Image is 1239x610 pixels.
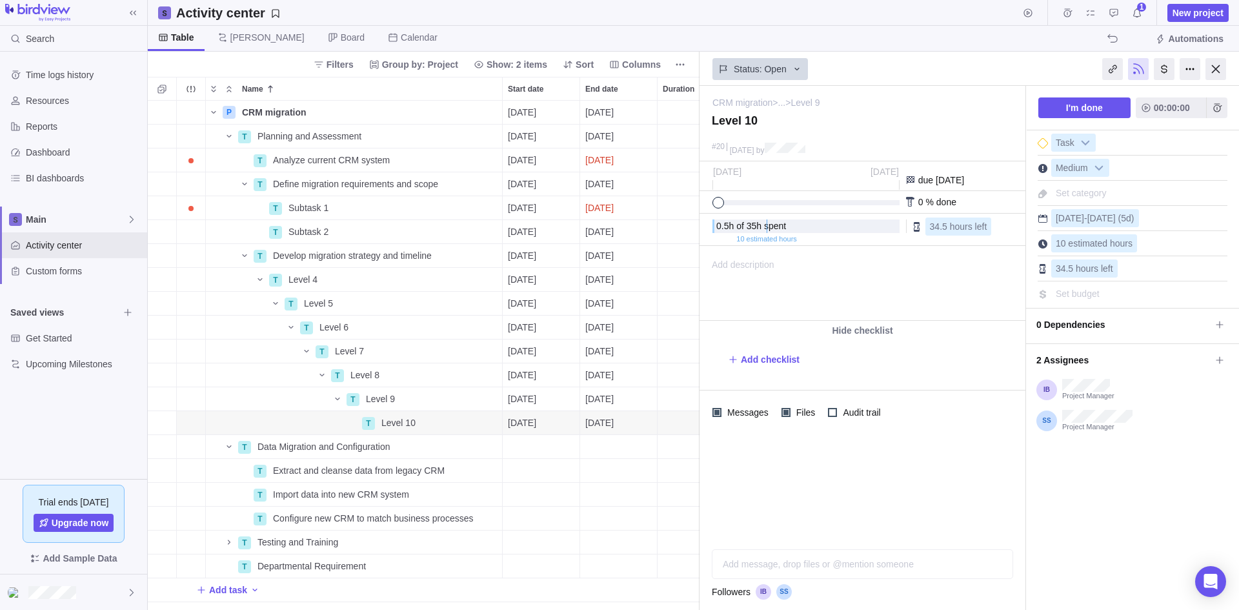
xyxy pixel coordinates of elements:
div: Level 7 [330,340,502,363]
div: Define migration requirements and scope [268,172,502,196]
div: Trouble indication [177,101,206,125]
div: Start date [503,387,580,411]
div: Duration [658,316,735,340]
span: Dashboard [26,146,142,159]
span: [DATE] [508,416,536,429]
div: End date [580,196,658,220]
div: Hide checklist [700,321,1025,340]
span: [DATE] [508,345,536,358]
span: Filters [308,56,359,74]
span: Add time entry [1207,97,1227,118]
div: Trouble indication [177,196,206,220]
img: logo [5,4,70,22]
span: Get Started [26,332,142,345]
span: Automations [1150,30,1229,48]
span: Add task [209,584,247,596]
div: Name [206,435,503,459]
div: Unfollow [1128,58,1149,80]
span: Add checklist [728,351,800,369]
div: T [238,560,251,573]
span: Analyze current CRM system [273,154,390,167]
span: Add task [196,581,247,599]
div: Start date [503,125,580,148]
div: T [254,489,267,502]
span: [DATE] [585,154,614,167]
div: Trouble indication [177,316,206,340]
span: [DATE] [585,416,614,429]
span: Planning and Assessment [257,130,361,143]
span: Name [242,83,263,96]
span: [DATE] [585,106,614,119]
div: T [300,321,313,334]
div: Trouble indication [177,268,206,292]
span: Reports [26,120,142,133]
div: Duration [658,554,735,578]
span: Collapse [221,80,237,98]
span: [DATE] [1056,213,1084,223]
div: T [254,178,267,191]
span: Add checklist [741,353,800,366]
div: End date [580,172,658,196]
span: h spent [756,221,786,231]
div: End date [580,125,658,148]
div: Start date [503,148,580,172]
span: [DATE] [508,178,536,190]
span: Upgrade now [34,514,114,532]
div: Start date [503,435,580,459]
div: CRM migration [237,101,502,124]
span: Time logs [1058,4,1076,22]
span: Calendar [401,31,438,44]
div: Duration [658,483,735,507]
div: T [285,298,297,310]
div: More actions [1180,58,1200,80]
span: Status: Open [734,63,787,76]
div: Trouble indication [177,459,206,483]
span: Approval requests [1105,4,1123,22]
div: Duration [658,411,735,435]
div: Start date [503,483,580,507]
div: T [331,369,344,382]
span: Upgrade now [52,516,109,529]
span: [DATE] [508,225,536,238]
div: Medium [1051,159,1109,177]
span: [DATE] [585,201,614,214]
div: Name [206,316,503,340]
div: This is a milestone [1038,138,1048,148]
span: The action will be undone: changing the activity dates [1103,30,1122,48]
a: CRM migration [712,96,772,109]
span: 0 [918,197,923,207]
div: highlight [580,148,657,172]
span: Resources [26,94,142,107]
div: T [269,202,282,215]
span: Columns [604,56,666,74]
span: 34.5 hours left [1056,263,1113,274]
div: Start date [503,77,579,100]
span: 00:00:00 [1136,97,1206,118]
div: Name [206,363,503,387]
div: T [347,393,359,406]
span: Messages [721,403,771,422]
div: Duration [658,531,735,554]
img: Show [8,587,23,598]
span: Project Manager [1062,423,1133,432]
a: Notifications [1128,10,1146,20]
span: Level 6 [319,321,348,334]
div: End date [580,244,658,268]
div: Start date [503,244,580,268]
div: Name [206,411,503,435]
span: Duration [663,83,694,96]
div: Trouble indication [177,220,206,244]
span: Save your current layout and filters as a View [171,4,286,22]
span: [PERSON_NAME] [230,31,305,44]
div: T [254,250,267,263]
span: [DATE] [508,154,536,167]
div: Trouble indication [177,148,206,172]
div: Develop migration strategy and timeline [268,244,502,267]
div: Level 10 [376,411,502,434]
a: Level 9 [791,96,820,109]
span: Sort [558,56,599,74]
div: End date [580,531,658,554]
div: Trouble indication [177,292,206,316]
span: Level 5 [304,297,333,310]
div: Copy link [1102,58,1123,80]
